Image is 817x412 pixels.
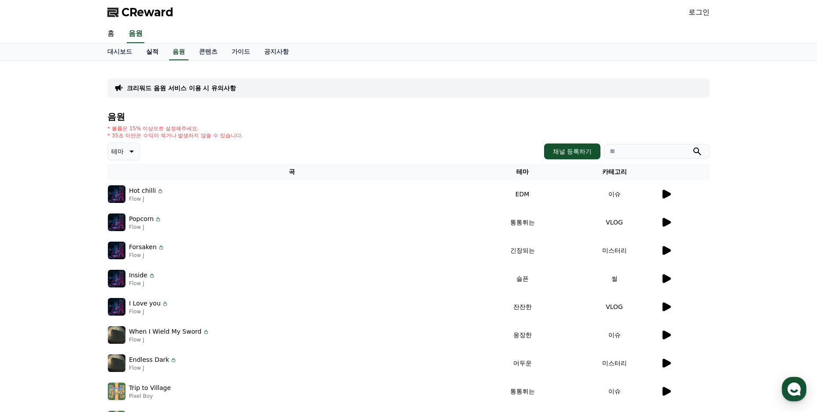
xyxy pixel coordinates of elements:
[107,112,710,121] h4: 음원
[107,143,140,160] button: 테마
[108,242,125,259] img: music
[108,383,125,400] img: music
[108,185,125,203] img: music
[129,252,165,259] p: Flow J
[129,280,155,287] p: Flow J
[568,293,660,321] td: VLOG
[129,243,157,252] p: Forsaken
[224,44,257,60] a: 가이드
[129,383,171,393] p: Trip to Village
[129,195,164,202] p: Flow J
[129,308,169,315] p: Flow J
[568,349,660,377] td: 미스터리
[568,164,660,180] th: 카테고리
[3,279,58,301] a: 홈
[568,377,660,405] td: 이슈
[476,164,568,180] th: 테마
[100,44,139,60] a: 대시보드
[129,364,177,372] p: Flow J
[108,298,125,316] img: music
[58,279,114,301] a: 대화
[129,214,154,224] p: Popcorn
[107,132,243,139] p: * 35초 미만은 수익이 적거나 발생하지 않을 수 있습니다.
[476,349,568,377] td: 어두운
[100,25,121,43] a: 홈
[568,265,660,293] td: 썰
[111,145,124,158] p: 테마
[169,44,188,60] a: 음원
[108,213,125,231] img: music
[107,164,476,180] th: 곡
[476,180,568,208] td: EDM
[568,180,660,208] td: 이슈
[129,336,210,343] p: Flow J
[688,7,710,18] a: 로그인
[28,292,33,299] span: 홈
[257,44,296,60] a: 공지사항
[476,293,568,321] td: 잔잔한
[81,293,91,300] span: 대화
[139,44,166,60] a: 실적
[107,5,173,19] a: CReward
[108,326,125,344] img: music
[476,321,568,349] td: 웅장한
[136,292,147,299] span: 설정
[568,236,660,265] td: 미스터리
[129,327,202,336] p: When I Wield My Sword
[127,25,144,43] a: 음원
[107,125,243,132] p: * 볼륨은 15% 이상으로 설정해주세요.
[192,44,224,60] a: 콘텐츠
[129,355,169,364] p: Endless Dark
[568,208,660,236] td: VLOG
[129,271,147,280] p: Inside
[476,265,568,293] td: 슬픈
[108,354,125,372] img: music
[568,321,660,349] td: 이슈
[544,143,600,159] button: 채널 등록하기
[476,208,568,236] td: 통통튀는
[476,236,568,265] td: 긴장되는
[108,270,125,287] img: music
[129,393,171,400] p: Pixel Boy
[129,224,162,231] p: Flow J
[476,377,568,405] td: 통통튀는
[129,299,161,308] p: I Love you
[121,5,173,19] span: CReward
[129,186,156,195] p: Hot chilli
[114,279,169,301] a: 설정
[127,84,236,92] a: 크리워드 음원 서비스 이용 시 유의사항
